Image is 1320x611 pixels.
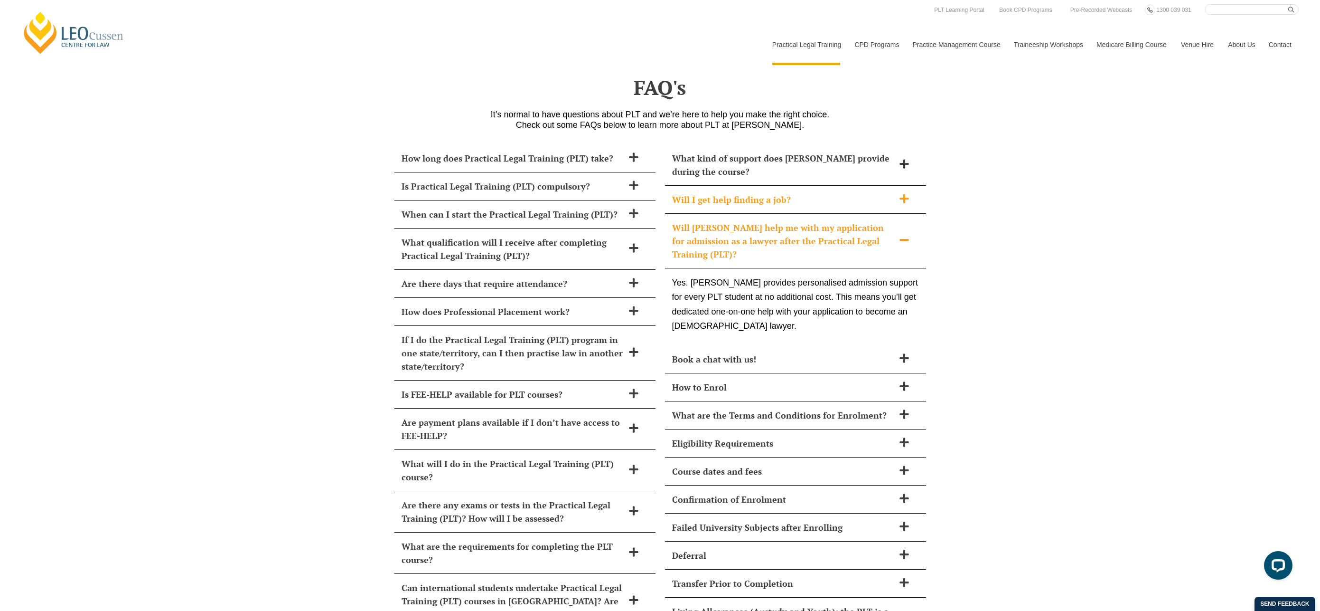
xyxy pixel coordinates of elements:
[672,577,894,590] h2: Transfer Prior to Completion
[847,24,905,65] a: CPD Programs
[402,152,624,165] h2: How long does Practical Legal Training (PLT) take?
[672,437,894,450] h2: Eligibility Requirements
[402,388,624,401] h2: Is FEE-HELP available for PLT courses?
[932,5,987,15] a: PLT Learning Portal
[672,221,894,261] h2: Will [PERSON_NAME] help me with my application for admission as a lawyer after the Practical Lega...
[1256,547,1296,587] iframe: LiveChat chat widget
[672,276,919,334] p: Yes. [PERSON_NAME] provides personalised admission support for every PLT student at no additional...
[672,409,894,422] h2: What are the Terms and Conditions for Enrolment?
[390,109,931,130] p: It’s normal to have questions about PLT and we’re here to help you make the right choice. Check o...
[1007,24,1089,65] a: Traineeship Workshops
[765,24,848,65] a: Practical Legal Training
[1262,24,1299,65] a: Contact
[390,76,931,99] h2: FAQ's
[402,180,624,193] h2: Is Practical Legal Training (PLT) compulsory?
[402,540,624,566] h2: What are the requirements for completing the PLT course?
[1156,7,1191,13] span: 1300 039 031
[672,193,894,206] h2: Will I get help finding a job?
[402,277,624,290] h2: Are there days that require attendance?
[672,549,894,562] h2: Deferral
[997,5,1054,15] a: Book CPD Programs
[906,24,1007,65] a: Practice Management Course
[672,465,894,478] h2: Course dates and fees
[672,381,894,394] h2: How to Enrol
[21,10,126,55] a: [PERSON_NAME] Centre for Law
[402,236,624,262] h2: What qualification will I receive after completing Practical Legal Training (PLT)?
[1068,5,1135,15] a: Pre-Recorded Webcasts
[672,521,894,534] h2: Failed University Subjects after Enrolling
[402,208,624,221] h2: When can I start the Practical Legal Training (PLT)?
[402,457,624,484] h2: What will I do in the Practical Legal Training (PLT) course?
[1221,24,1262,65] a: About Us
[402,498,624,525] h2: Are there any exams or tests in the Practical Legal Training (PLT)? How will I be assessed?
[672,353,894,366] h2: Book a chat with us!
[672,152,894,178] h2: What kind of support does [PERSON_NAME] provide during the course?
[402,305,624,318] h2: How does Professional Placement work?
[1089,24,1174,65] a: Medicare Billing Course
[1154,5,1193,15] a: 1300 039 031
[672,493,894,506] h2: Confirmation of Enrolment
[402,333,624,373] h2: If I do the Practical Legal Training (PLT) program in one state/territory, can I then practise la...
[1174,24,1221,65] a: Venue Hire
[402,416,624,442] h2: Are payment plans available if I don’t have access to FEE-HELP?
